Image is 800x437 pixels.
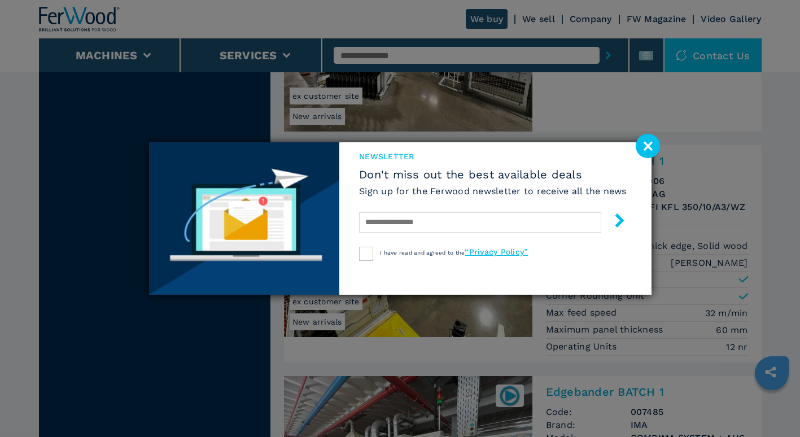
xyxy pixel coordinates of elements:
button: submit-button [601,209,627,235]
h6: Sign up for the Ferwood newsletter to receive all the news [359,185,627,198]
span: newsletter [359,151,627,162]
span: I have read and agreed to the [380,250,528,256]
img: Newsletter image [149,142,340,295]
a: “Privacy Policy” [465,247,528,256]
span: Don't miss out the best available deals [359,168,627,181]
